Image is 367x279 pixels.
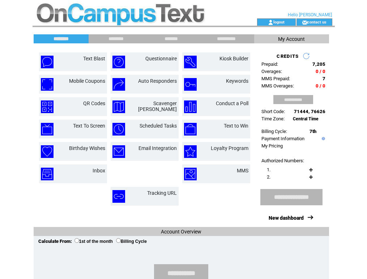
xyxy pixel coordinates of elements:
img: keywords.png [184,78,197,91]
a: New dashboard [269,215,304,221]
img: inbox.png [41,168,54,180]
span: Account Overview [161,229,201,235]
img: auto-responders.png [112,78,125,91]
span: 7th [310,129,316,134]
span: Calculate From: [38,239,72,244]
img: scavenger-hunt.png [112,100,125,113]
a: My Pricing [261,143,283,149]
span: 0 / 0 [316,83,325,89]
span: 0 / 0 [316,69,325,74]
span: 2. [267,174,270,180]
a: Keywords [226,78,248,84]
span: Billing Cycle: [261,129,287,134]
a: Loyalty Program [211,145,248,151]
a: Scheduled Tasks [140,123,177,129]
img: text-blast.png [41,56,54,68]
img: contact_us_icon.gif [302,20,307,25]
span: 71444, 76626 [294,109,325,114]
a: Kiosk Builder [219,56,248,61]
img: text-to-screen.png [41,123,54,136]
span: 7,205 [312,61,325,67]
label: Billing Cycle [116,239,147,244]
a: Text to Win [224,123,248,129]
img: account_icon.gif [268,20,273,25]
span: 1. [267,167,270,172]
a: Auto Responders [138,78,177,84]
a: Birthday Wishes [69,145,105,151]
img: conduct-a-poll.png [184,100,197,113]
span: 7 [323,76,325,81]
a: Payment Information [261,136,304,141]
input: Billing Cycle [116,238,121,243]
img: email-integration.png [112,145,125,158]
img: text-to-win.png [184,123,197,136]
span: My Account [278,36,305,42]
img: questionnaire.png [112,56,125,68]
img: birthday-wishes.png [41,145,54,158]
a: logout [273,20,285,24]
a: Inbox [93,168,105,173]
img: mms.png [184,168,197,180]
a: Text To Screen [73,123,105,129]
span: Prepaid: [261,61,278,67]
a: Mobile Coupons [69,78,105,84]
span: Overages: [261,69,282,74]
a: QR Codes [83,100,105,106]
a: Text Blast [83,56,105,61]
a: Questionnaire [145,56,177,61]
span: Hello [PERSON_NAME] [288,12,332,17]
img: kiosk-builder.png [184,56,197,68]
a: Email Integration [138,145,177,151]
a: MMS [237,168,248,173]
img: mobile-coupons.png [41,78,54,91]
span: Authorized Numbers: [261,158,304,163]
a: contact us [307,20,327,24]
span: Central Time [293,116,319,121]
img: scheduled-tasks.png [112,123,125,136]
span: Time Zone: [261,116,285,121]
img: qr-codes.png [41,100,54,113]
label: 1st of the month [74,239,113,244]
img: loyalty-program.png [184,145,197,158]
a: Tracking URL [147,190,177,196]
img: help.gif [320,137,325,140]
img: tracking-url.png [112,190,125,203]
span: Short Code: [261,109,285,114]
input: 1st of the month [74,238,79,243]
span: MMS Prepaid: [261,76,290,81]
span: CREDITS [277,53,299,59]
a: Scavenger [PERSON_NAME] [138,100,177,112]
span: MMS Overages: [261,83,294,89]
a: Conduct a Poll [216,100,248,106]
